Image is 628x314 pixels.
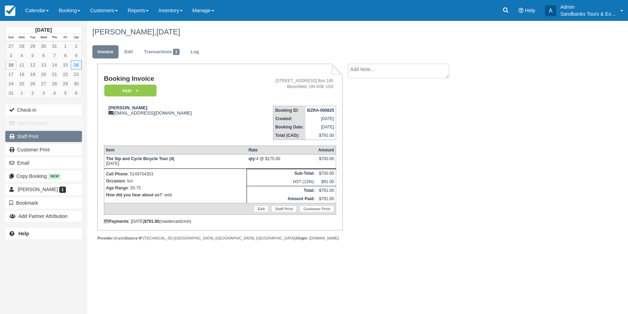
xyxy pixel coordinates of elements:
[317,195,336,203] td: $791.00
[60,34,71,41] th: Fri
[16,34,27,41] th: Mon
[18,187,58,192] span: [PERSON_NAME]
[305,131,336,140] td: $791.00
[5,144,82,155] a: Customer Print
[97,236,114,240] strong: Provider:
[104,75,239,83] h1: Booking Invoice
[38,70,49,79] a: 20
[38,79,49,88] a: 27
[60,79,71,88] a: 29
[48,173,61,179] span: New
[18,231,29,236] b: Help
[27,70,38,79] a: 19
[71,60,82,70] a: 16
[27,41,38,51] a: 29
[300,205,334,212] a: Customer Print
[16,51,27,60] a: 4
[49,34,60,41] th: Thu
[38,41,49,51] a: 30
[247,178,317,186] td: HST (13%):
[60,88,71,98] a: 5
[318,156,334,167] div: $700.00
[519,8,523,13] i: Help
[6,79,16,88] a: 24
[108,105,147,110] strong: [PERSON_NAME]
[27,88,38,98] a: 2
[49,41,60,51] a: 31
[27,79,38,88] a: 26
[38,88,49,98] a: 3
[104,146,247,155] th: Item
[317,146,336,155] th: Amount
[242,78,333,90] address: [STREET_ADDRESS] Box 185 Bloomfield, ON K0K 1G0
[247,186,317,195] th: Total:
[104,219,336,224] div: : [DATE] (mastercard )
[305,115,336,123] td: [DATE]
[60,60,71,70] a: 15
[27,60,38,70] a: 12
[16,41,27,51] a: 28
[249,156,256,161] strong: qty
[271,205,297,212] a: Staff Print
[560,10,616,17] p: Sandbanks Tours & Experiences
[49,51,60,60] a: 7
[144,219,159,224] strong: $791.00
[525,8,535,13] span: Help
[71,51,82,60] a: 9
[5,211,82,222] button: Add Partner Attribution
[49,70,60,79] a: 21
[247,146,317,155] th: Rate
[16,60,27,70] a: 11
[104,219,129,224] strong: Payments
[186,45,204,59] a: Log
[125,236,144,240] strong: Source IP:
[5,197,82,209] button: Bookmark
[273,106,305,115] th: Booking ID:
[273,131,305,140] th: Total (CAD):
[247,155,317,169] td: 4 @ $175.00
[106,172,128,176] strong: Cell Phone
[106,191,245,198] p: : web
[5,118,82,129] button: Add Payment
[173,49,180,55] span: 1
[71,34,82,41] th: Sat
[317,178,336,186] td: $91.00
[104,105,239,116] div: [EMAIL_ADDRESS][DOMAIN_NAME]
[60,51,71,60] a: 8
[247,169,317,178] th: Sub-Total:
[106,185,245,191] p: : 35-75
[182,219,190,223] small: 2435
[247,195,317,203] th: Amount Paid:
[27,34,38,41] th: Tue
[38,34,49,41] th: Wed
[6,88,16,98] a: 31
[104,85,157,97] em: Paid
[104,155,247,169] td: [DATE]
[5,157,82,168] button: Email
[71,70,82,79] a: 23
[317,186,336,195] td: $791.00
[71,41,82,51] a: 2
[6,51,16,60] a: 3
[5,228,82,239] a: Help
[59,187,66,193] span: 1
[49,60,60,70] a: 14
[71,79,82,88] a: 30
[97,236,342,241] div: droplet [TECHNICAL_ID] ([GEOGRAPHIC_DATA], [GEOGRAPHIC_DATA], [GEOGRAPHIC_DATA]) : [DOMAIN_NAME]
[5,131,82,142] a: Staff Print
[6,41,16,51] a: 27
[273,115,305,123] th: Created:
[106,156,174,161] strong: The Sip and Cycle Bicycle Tour (4)
[305,123,336,131] td: [DATE]
[92,45,119,59] a: Invoice
[49,79,60,88] a: 28
[60,41,71,51] a: 1
[71,88,82,98] a: 6
[156,28,180,36] span: [DATE]
[119,45,138,59] a: Edit
[38,60,49,70] a: 13
[254,205,268,212] a: Edit
[296,236,307,240] strong: Origin
[35,27,52,33] strong: [DATE]
[545,5,556,16] div: A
